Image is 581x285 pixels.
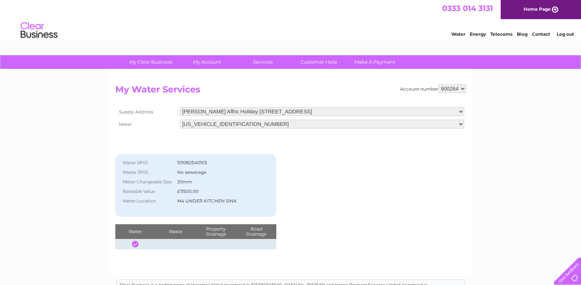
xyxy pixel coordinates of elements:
th: Waste SPID [119,168,175,177]
th: Supply Address [115,105,178,118]
img: logo.png [20,19,58,42]
a: Contact [532,31,550,37]
a: Water [451,31,465,37]
div: Clear Business is a trading name of Verastar Limited (registered in [GEOGRAPHIC_DATA] No. 3667643... [117,4,465,36]
a: Make A Payment [344,55,405,69]
th: Water [115,224,155,239]
a: My Clear Business [120,55,181,69]
div: Account number [400,84,466,93]
a: 0333 014 3131 [442,4,493,13]
a: Blog [517,31,528,37]
td: M4 UNDER KITCHEN SINK [175,196,260,206]
th: Meter Chargeable Size [119,177,175,187]
th: Meter Location [119,196,175,206]
td: £11500.00 [175,187,260,196]
a: Customer Help [288,55,349,69]
td: 20mm [175,177,260,187]
th: Property Drainage [196,224,236,239]
a: Telecoms [490,31,512,37]
a: Energy [470,31,486,37]
a: Services [232,55,293,69]
td: 101082540103 [175,158,260,168]
th: Road Drainage [236,224,277,239]
th: Waste [155,224,196,239]
th: Meter [115,118,178,130]
a: My Account [176,55,237,69]
th: Rateable Value [119,187,175,196]
td: No sewerage [175,168,260,177]
th: Water SPID [119,158,175,168]
h2: My Water Services [115,84,466,98]
a: Log out [557,31,574,37]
